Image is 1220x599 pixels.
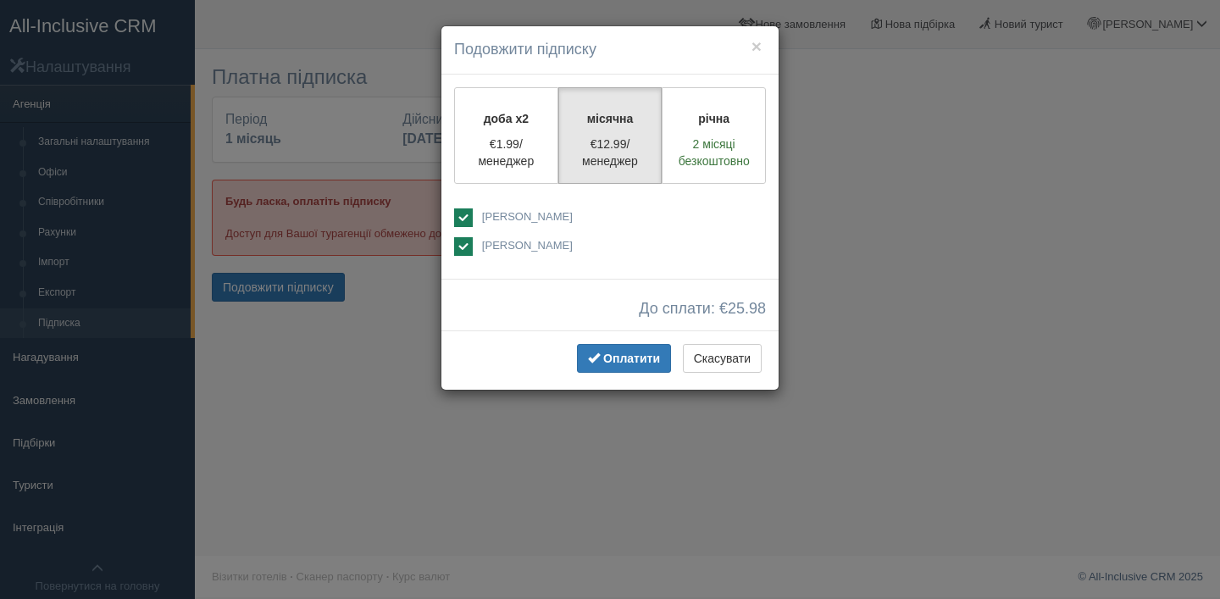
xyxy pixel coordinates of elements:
span: [PERSON_NAME] [482,210,573,223]
span: [PERSON_NAME] [482,239,573,252]
span: 25.98 [728,300,766,317]
button: Оплатити [577,344,671,373]
h4: Подовжити підписку [454,39,766,61]
span: До сплати: € [639,301,766,318]
p: €12.99/менеджер [569,136,652,169]
p: 2 місяці безкоштовно [673,136,755,169]
p: €1.99/менеджер [465,136,547,169]
p: доба x2 [465,110,547,127]
button: Скасувати [683,344,762,373]
span: Оплатити [603,352,660,365]
button: × [751,37,762,55]
p: річна [673,110,755,127]
p: місячна [569,110,652,127]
